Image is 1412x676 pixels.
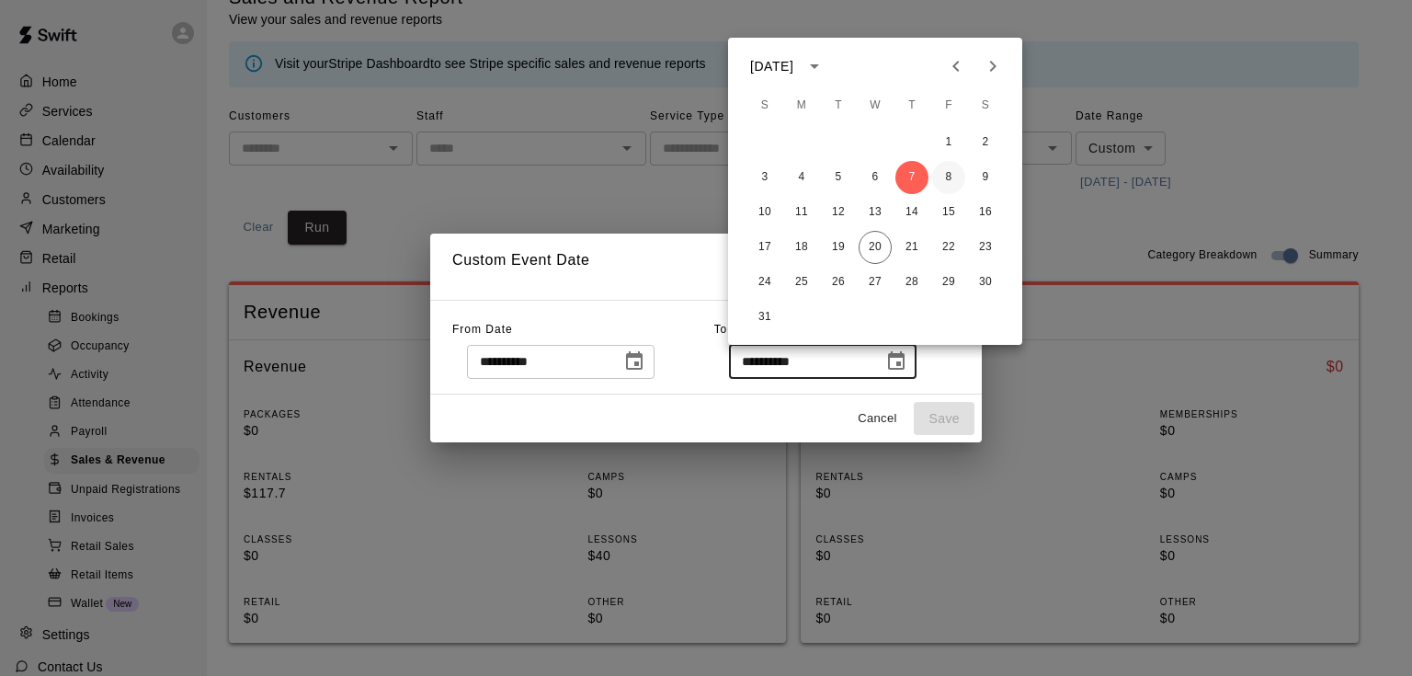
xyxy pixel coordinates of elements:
button: 29 [932,266,965,299]
button: Choose date, selected date is Aug 8, 2025 [616,343,653,380]
button: 22 [932,231,965,264]
button: Cancel [848,405,906,433]
button: 20 [859,231,892,264]
span: Tuesday [822,87,855,124]
span: Sunday [748,87,781,124]
span: Thursday [895,87,928,124]
button: 17 [748,231,781,264]
button: 21 [895,231,928,264]
button: 1 [932,126,965,159]
button: 2 [969,126,1002,159]
button: 3 [748,161,781,194]
button: 6 [859,161,892,194]
span: From Date [452,323,513,336]
button: 12 [822,196,855,229]
button: 9 [969,161,1002,194]
span: Wednesday [859,87,892,124]
button: Previous month [938,48,974,85]
button: 28 [895,266,928,299]
button: 27 [859,266,892,299]
button: 30 [969,266,1002,299]
button: 8 [932,161,965,194]
span: Monday [785,87,818,124]
button: 24 [748,266,781,299]
button: 10 [748,196,781,229]
button: Next month [974,48,1011,85]
button: 18 [785,231,818,264]
span: Saturday [969,87,1002,124]
button: 13 [859,196,892,229]
button: 14 [895,196,928,229]
button: 23 [969,231,1002,264]
div: [DATE] [750,57,793,76]
button: 11 [785,196,818,229]
button: 4 [785,161,818,194]
button: 16 [969,196,1002,229]
button: 31 [748,301,781,334]
span: Friday [932,87,965,124]
button: 7 [895,161,928,194]
button: 15 [932,196,965,229]
button: 5 [822,161,855,194]
button: 25 [785,266,818,299]
span: To Date [714,323,758,336]
button: 26 [822,266,855,299]
h2: Custom Event Date [430,234,982,300]
button: calendar view is open, switch to year view [799,51,830,82]
button: Choose date, selected date is Aug 7, 2025 [878,343,915,380]
button: 19 [822,231,855,264]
